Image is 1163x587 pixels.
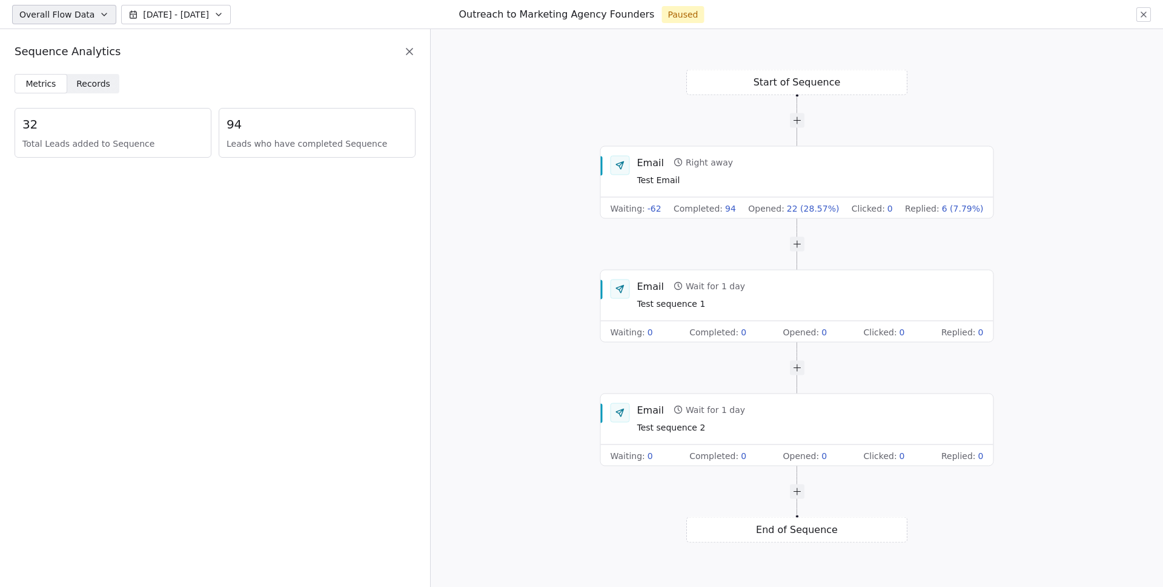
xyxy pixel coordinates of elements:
span: 0 [648,326,653,338]
div: End of Sequence [686,517,907,543]
span: 32 [22,116,204,133]
h1: Outreach to Marketing Agency Founders [459,8,655,21]
span: Completed : [689,449,738,461]
span: Paused [668,8,698,21]
span: 0 [978,326,984,338]
div: EmailWait for 1 dayTest sequence 1Waiting:0Completed:0Opened:0Clicked:0Replied:0 [600,270,994,343]
span: Waiting : [611,326,645,338]
span: 94 [227,116,408,133]
div: Email [637,279,664,292]
span: Test sequence 2 [637,421,746,434]
div: EmailWait for 1 dayTest sequence 2Waiting:0Completed:0Opened:0Clicked:0Replied:0 [600,394,994,466]
span: 0 [741,326,746,338]
span: Replied : [905,202,939,214]
span: 0 [900,449,905,461]
span: Completed : [674,202,723,214]
span: 94 [725,202,736,214]
span: Test sequence 1 [637,297,746,310]
button: [DATE] - [DATE] [121,5,231,24]
span: Records [76,78,110,90]
span: 0 [978,449,984,461]
span: 0 [900,326,905,338]
span: Clicked : [852,202,885,214]
span: Replied : [941,449,976,461]
span: 0 [741,449,746,461]
span: 0 [821,449,827,461]
span: 6 (7.79%) [942,202,984,214]
span: Total Leads added to Sequence [22,138,204,150]
span: Test Email [637,173,734,187]
div: Email [637,403,664,416]
div: EmailRight awayTest EmailWaiting:-62Completed:94Opened:22 (28.57%)Clicked:0Replied:6 (7.79%) [600,146,994,219]
span: Opened : [783,326,820,338]
span: Opened : [748,202,784,214]
span: 0 [887,202,893,214]
span: Overall Flow Data [19,8,94,21]
span: Leads who have completed Sequence [227,138,408,150]
span: Replied : [941,326,976,338]
div: Email [637,155,664,169]
span: -62 [648,202,661,214]
span: 0 [821,326,827,338]
span: Opened : [783,449,820,461]
span: 0 [648,449,653,461]
span: Sequence Analytics [15,44,121,59]
span: Clicked : [864,449,897,461]
span: [DATE] - [DATE] [143,8,209,21]
span: Clicked : [864,326,897,338]
span: Waiting : [611,449,645,461]
span: 22 (28.57%) [787,202,840,214]
span: Waiting : [611,202,645,214]
button: Overall Flow Data [12,5,116,24]
span: Completed : [689,326,738,338]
